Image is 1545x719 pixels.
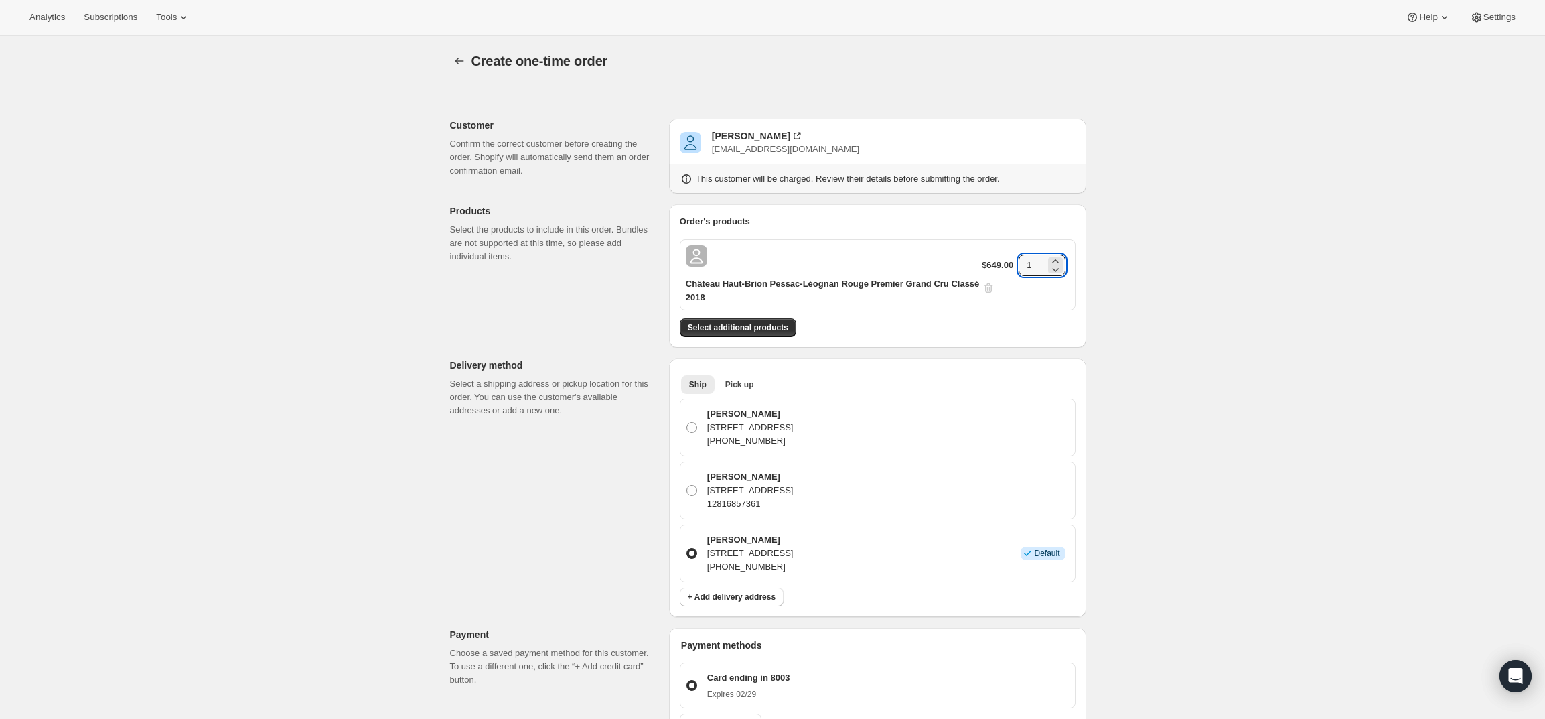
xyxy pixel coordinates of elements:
span: Create one-time order [471,54,608,68]
div: [PERSON_NAME] [712,129,790,143]
span: + Add delivery address [688,592,776,602]
span: [EMAIL_ADDRESS][DOMAIN_NAME] [712,144,859,154]
p: [PERSON_NAME] [707,533,794,547]
button: Help [1398,8,1459,27]
p: Card ending in 8003 [707,671,790,685]
span: Tools [156,12,177,23]
p: [PHONE_NUMBER] [707,434,794,448]
button: + Add delivery address [680,588,784,606]
span: Default Title [686,245,707,267]
button: Select additional products [680,318,796,337]
p: [PHONE_NUMBER] [707,560,794,574]
div: Open Intercom Messenger [1499,660,1532,692]
p: Payment methods [681,639,1076,652]
p: [STREET_ADDRESS] [707,421,794,434]
span: Order's products [680,216,750,226]
span: Settings [1483,12,1516,23]
p: Select the products to include in this order. Bundles are not supported at this time, so please a... [450,223,658,263]
p: Delivery method [450,358,658,372]
button: Subscriptions [76,8,145,27]
span: Select additional products [688,322,788,333]
p: Confirm the correct customer before creating the order. Shopify will automatically send them an o... [450,137,658,178]
p: [PERSON_NAME] [707,470,794,484]
span: Steven Crowell [680,132,701,153]
button: Analytics [21,8,73,27]
p: $649.00 [982,259,1013,272]
p: 12816857361 [707,497,794,511]
p: [STREET_ADDRESS] [707,484,794,497]
p: Products [450,204,658,218]
p: Payment [450,628,658,641]
span: Ship [689,379,707,390]
p: Château Haut-Brion Pessac-Léognan Rouge Premier Grand Cru Classé 2018 [686,277,982,304]
span: Help [1419,12,1437,23]
p: [PERSON_NAME] [707,407,794,421]
p: Select a shipping address or pickup location for this order. You can use the customer's available... [450,377,658,417]
span: Subscriptions [84,12,137,23]
span: Default [1034,548,1059,559]
span: Pick up [725,379,754,390]
button: Tools [148,8,198,27]
button: Settings [1462,8,1524,27]
p: Expires 02/29 [707,689,790,700]
p: This customer will be charged. Review their details before submitting the order. [696,172,1000,186]
p: Choose a saved payment method for this customer. To use a different one, click the “+ Add credit ... [450,647,658,687]
p: Customer [450,119,658,132]
p: [STREET_ADDRESS] [707,547,794,560]
span: Analytics [29,12,65,23]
